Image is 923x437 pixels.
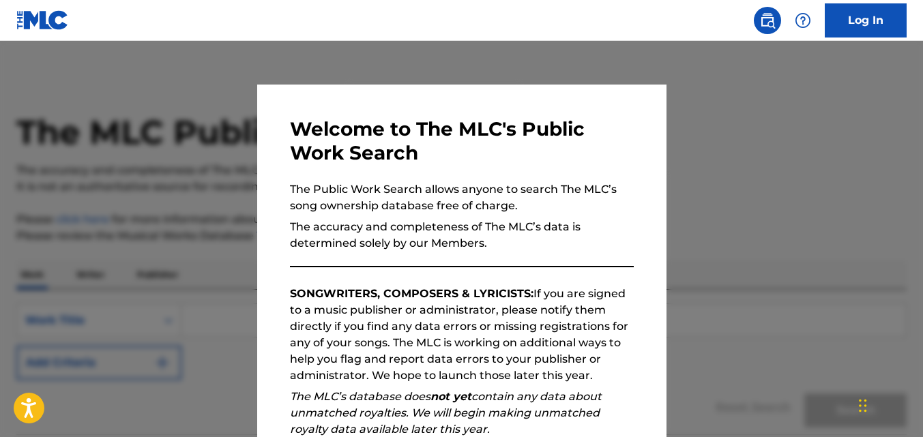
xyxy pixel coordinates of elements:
[290,287,533,300] strong: SONGWRITERS, COMPOSERS & LYRICISTS:
[859,385,867,426] div: Drag
[290,390,602,436] em: The MLC’s database does contain any data about unmatched royalties. We will begin making unmatche...
[290,181,634,214] p: The Public Work Search allows anyone to search The MLC’s song ownership database free of charge.
[290,117,634,165] h3: Welcome to The MLC's Public Work Search
[795,12,811,29] img: help
[430,390,471,403] strong: not yet
[789,7,817,34] div: Help
[290,286,634,384] p: If you are signed to a music publisher or administrator, please notify them directly if you find ...
[290,219,634,252] p: The accuracy and completeness of The MLC’s data is determined solely by our Members.
[825,3,907,37] a: Log In
[855,372,923,437] iframe: Chat Widget
[754,7,781,34] a: Public Search
[16,10,69,30] img: MLC Logo
[759,12,776,29] img: search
